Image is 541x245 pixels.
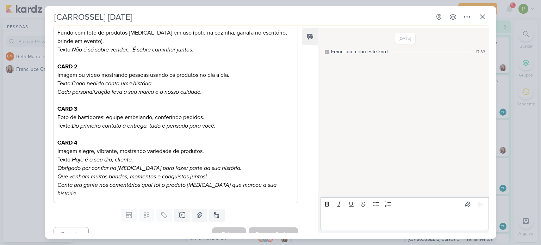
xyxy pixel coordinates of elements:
[57,165,242,172] i: Obrigado por confiar na [MEDICAL_DATA] para fazer parte da sua história.
[54,15,298,203] div: Editor editing area: main
[57,105,294,130] p: Foto de bastidores: equipe embalando, conferindo pedidos. Texto:
[476,49,485,55] div: 17:33
[57,62,294,88] p: Imagem ou vídeo mostrando pessoas usando os produtos no dia a dia. Texto:
[57,88,202,96] i: Cada personalização leva a sua marca e o nosso cuidado.
[321,197,489,211] div: Editor toolbar
[57,182,276,197] i: Conta pra gente nos comentários qual foi o produto [MEDICAL_DATA] que marcou a sua história.
[54,227,89,241] button: Cancelar
[321,211,489,230] div: Editor editing area: main
[57,20,294,54] p: Fundo com foto de produtos [MEDICAL_DATA] em uso (pote na cozinha, garrafa no escritório, brinde ...
[52,11,431,23] input: Kard Sem Título
[331,48,388,55] div: Franciluce criou este kard
[72,80,153,87] i: Cada pedido conta uma história.
[72,156,133,163] i: Hoje é o seu dia, cliente.
[57,63,77,70] strong: CARD 2
[57,139,77,146] strong: CARD 4
[72,46,193,53] i: Não é só sobre vender… É sobre caminhar juntos.
[72,122,216,129] i: Do primeiro contato à entrega, tudo é pensado para você.
[57,105,77,112] strong: CARD 3
[57,173,207,180] i: Que venham muitos brindes, momentos e conquistas juntos!
[57,139,294,181] p: Imagem alegre, vibrante, mostrando variedade de produtos. Texto:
